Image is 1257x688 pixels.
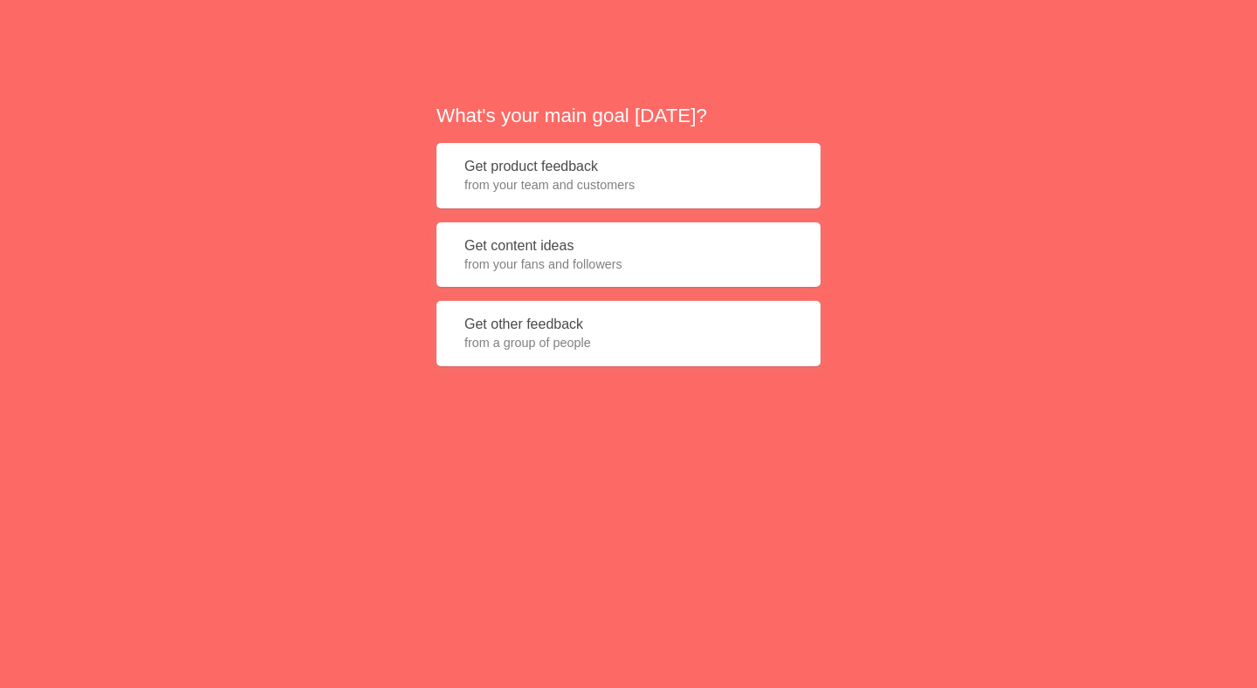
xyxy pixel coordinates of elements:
[436,301,821,366] button: Get other feedbackfrom a group of people
[436,143,821,208] button: Get product feedbackfrom your team and customers
[464,176,793,194] span: from your team and customers
[436,222,821,288] button: Get content ideasfrom your fans and followers
[464,255,793,273] span: from your fans and followers
[464,334,793,351] span: from a group of people
[436,102,821,129] h2: What's your main goal [DATE]?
